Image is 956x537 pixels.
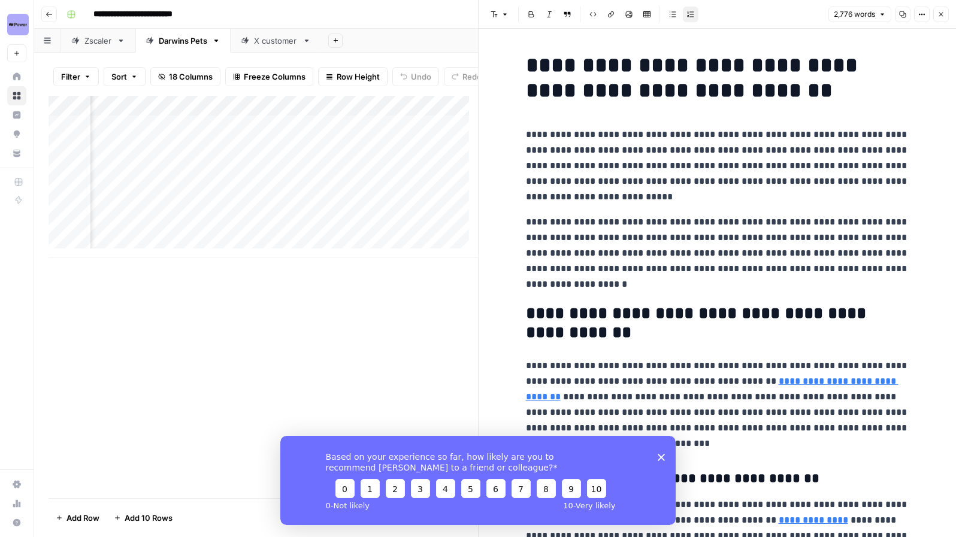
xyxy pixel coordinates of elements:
span: Redo [462,71,482,83]
button: Workspace: Power Digital [7,10,26,40]
span: Filter [61,71,80,83]
a: Usage [7,494,26,513]
button: Filter [53,67,99,86]
a: Insights [7,105,26,125]
div: X customer [254,35,298,47]
span: Add 10 Rows [125,512,173,524]
iframe: Survey from AirOps [280,436,676,525]
button: Undo [392,67,439,86]
span: Add Row [66,512,99,524]
span: Freeze Columns [244,71,305,83]
button: Freeze Columns [225,67,313,86]
span: 18 Columns [169,71,213,83]
a: Your Data [7,144,26,163]
a: X customer [231,29,321,53]
a: Home [7,67,26,86]
a: Opportunities [7,125,26,144]
button: Row Height [318,67,388,86]
button: Redo [444,67,489,86]
button: Help + Support [7,513,26,532]
button: Add 10 Rows [107,508,180,527]
button: 18 Columns [150,67,220,86]
a: Browse [7,86,26,105]
a: Zscaler [61,29,135,53]
span: Row Height [337,71,380,83]
img: Power Digital Logo [7,14,29,35]
button: Add Row [49,508,107,527]
div: Zscaler [84,35,112,47]
div: Darwins Pets [159,35,207,47]
span: Sort [111,71,127,83]
button: 2,776 words [828,7,891,22]
button: Sort [104,67,146,86]
a: Darwins Pets [135,29,231,53]
span: Undo [411,71,431,83]
a: Settings [7,475,26,494]
span: 2,776 words [834,9,875,20]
